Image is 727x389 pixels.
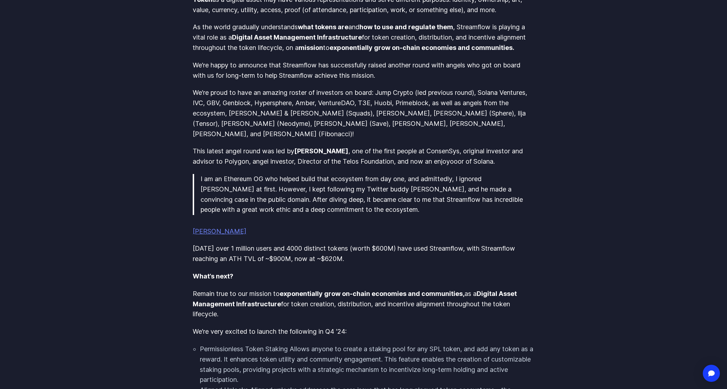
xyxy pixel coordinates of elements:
a: [PERSON_NAME] [193,227,246,235]
strong: exponentially grow on-chain economies and communities, [280,290,464,297]
strong: Digital Asset Management Infrastructure [193,290,517,308]
p: This latest angel round was led by , one of the first people at ConsenSys, original investor and ... [193,146,535,167]
li: Permissionless Token Staking Allows anyone to create a staking pool for any SPL token, and add an... [200,344,535,385]
div: Open Intercom Messenger [703,365,720,382]
strong: [PERSON_NAME] [294,147,348,155]
p: Remain true to our mission to as a for token creation, distribution, and incentive alignment thro... [193,289,535,319]
p: We’re very excited to launch the following in Q4 ‘24: [193,327,535,337]
strong: Digital Asset Management Infrastructure [232,34,362,41]
p: [DATE] over 1 million users and 4000 distinct tokens (worth $600M) have used Streamflow, with Str... [193,244,535,264]
strong: mission [298,44,323,51]
strong: what tokens are [298,23,348,31]
p: As the world gradually understands and , Streamflow is playing a vital role as a for token creati... [193,22,535,53]
strong: exponentially grow on-chain economies and communities. [329,44,514,51]
strong: how to use and regulate them [359,23,453,31]
strong: What’s next? [193,272,233,280]
p: I am an Ethereum OG who helped build that ecosystem from day one, and admittedly, I ignored [PERS... [201,174,535,215]
p: We’re happy to announce that Streamflow has successfully raised another round with angels who got... [193,60,535,81]
p: We’re proud to have an amazing roster of investors on board: Jump Crypto (led previous round), So... [193,88,535,139]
